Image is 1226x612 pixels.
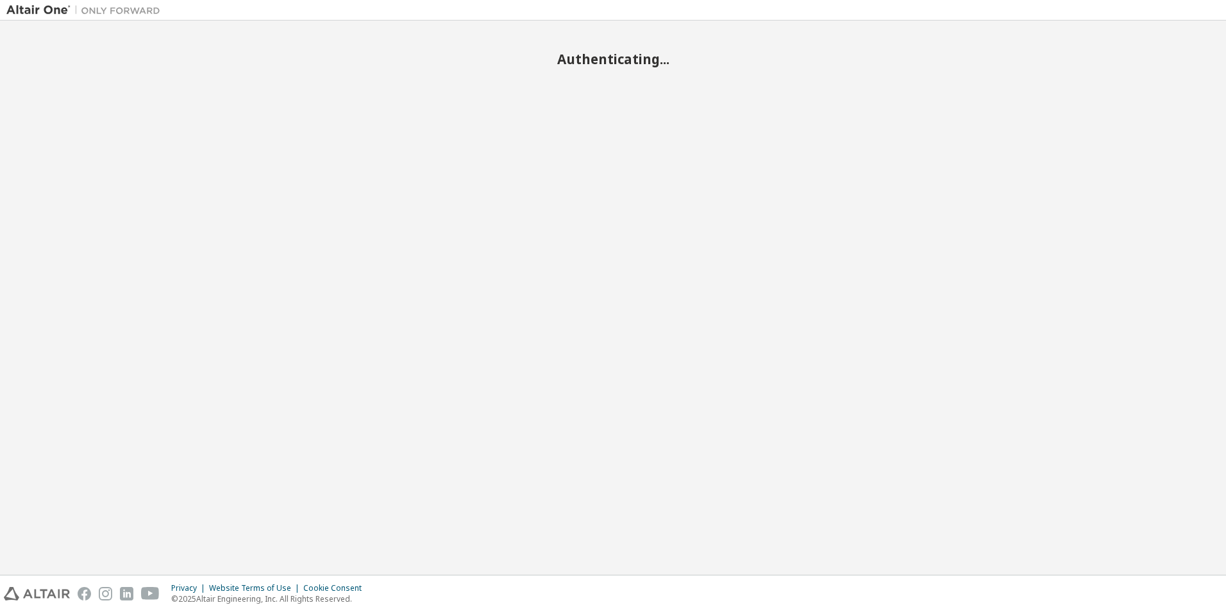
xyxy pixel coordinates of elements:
[303,583,369,593] div: Cookie Consent
[78,587,91,600] img: facebook.svg
[6,51,1220,67] h2: Authenticating...
[6,4,167,17] img: Altair One
[171,583,209,593] div: Privacy
[120,587,133,600] img: linkedin.svg
[209,583,303,593] div: Website Terms of Use
[141,587,160,600] img: youtube.svg
[4,587,70,600] img: altair_logo.svg
[99,587,112,600] img: instagram.svg
[171,593,369,604] p: © 2025 Altair Engineering, Inc. All Rights Reserved.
